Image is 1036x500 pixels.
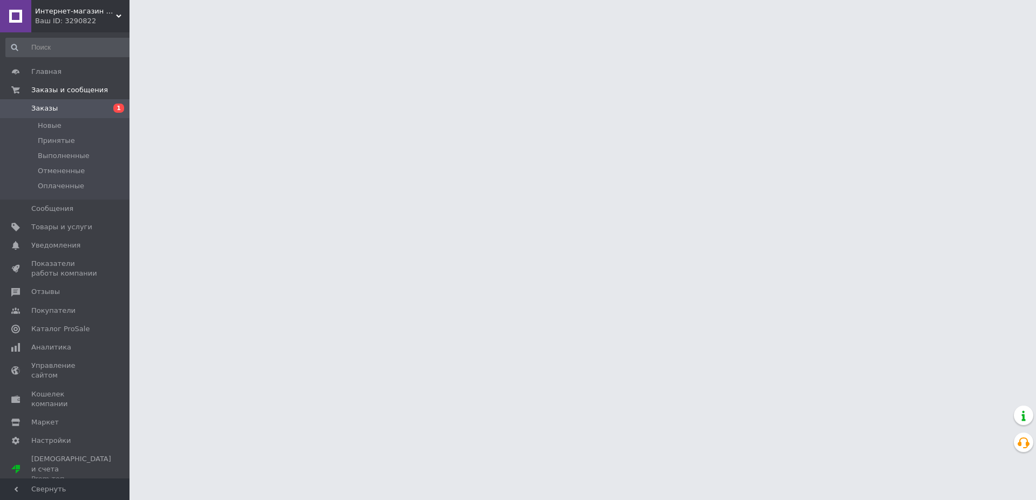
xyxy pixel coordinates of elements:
span: Новые [38,121,62,131]
span: Заказы и сообщения [31,85,108,95]
span: Отзывы [31,287,60,297]
div: Prom топ [31,474,111,484]
span: Товары и услуги [31,222,92,232]
span: Каталог ProSale [31,324,90,334]
span: Кошелек компании [31,389,100,409]
span: Выполненные [38,151,90,161]
span: Управление сайтом [31,361,100,380]
span: Принятые [38,136,75,146]
span: Интернет-магазин Sneakers Boom [35,6,116,16]
input: Поиск [5,38,133,57]
span: Главная [31,67,62,77]
span: Покупатели [31,306,76,316]
span: Заказы [31,104,58,113]
span: Маркет [31,417,59,427]
span: [DEMOGRAPHIC_DATA] и счета [31,454,111,484]
span: Оплаченные [38,181,84,191]
span: 1 [113,104,124,113]
span: Сообщения [31,204,73,214]
span: Аналитика [31,343,71,352]
div: Ваш ID: 3290822 [35,16,129,26]
span: Отмененные [38,166,85,176]
span: Показатели работы компании [31,259,100,278]
span: Настройки [31,436,71,446]
span: Уведомления [31,241,80,250]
